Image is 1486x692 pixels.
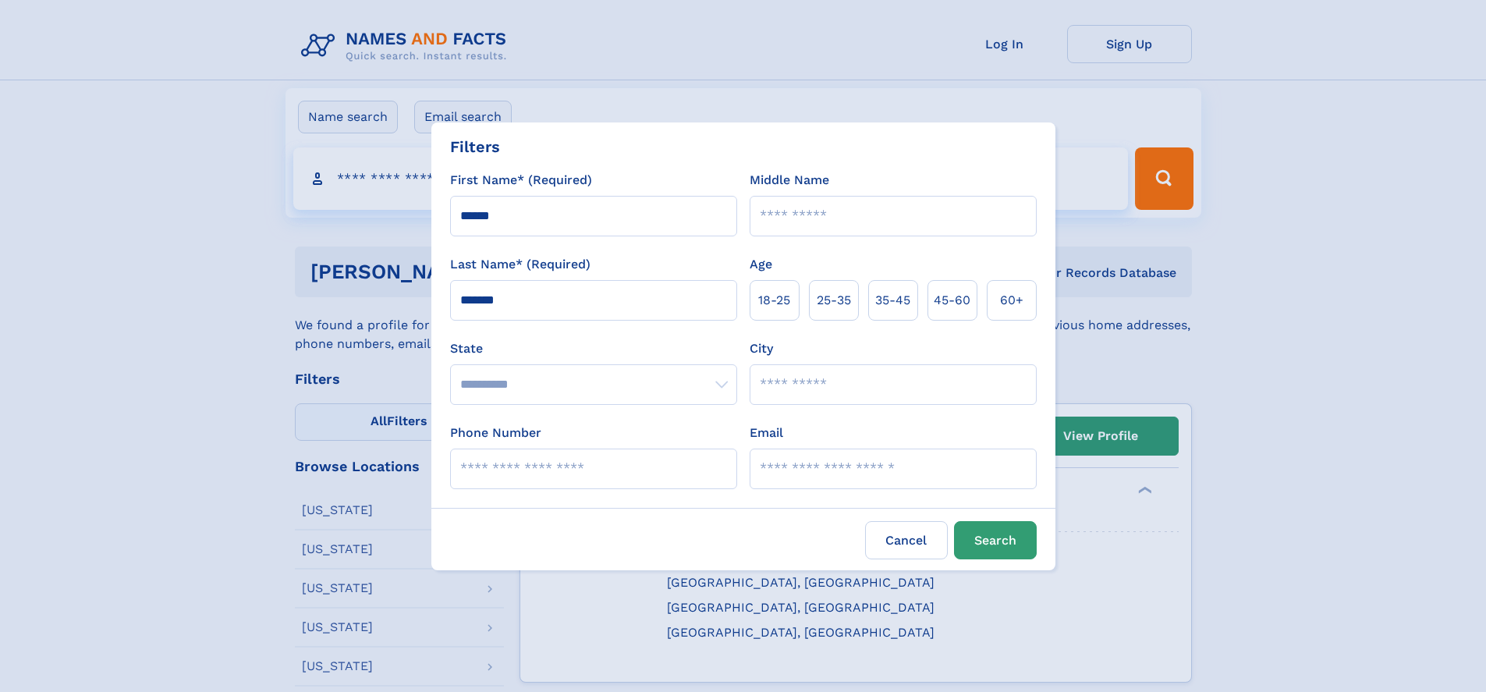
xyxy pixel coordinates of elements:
[817,291,851,310] span: 25‑35
[450,339,737,358] label: State
[750,171,829,190] label: Middle Name
[954,521,1037,559] button: Search
[450,255,590,274] label: Last Name* (Required)
[450,424,541,442] label: Phone Number
[875,291,910,310] span: 35‑45
[934,291,970,310] span: 45‑60
[758,291,790,310] span: 18‑25
[450,135,500,158] div: Filters
[1000,291,1023,310] span: 60+
[450,171,592,190] label: First Name* (Required)
[750,424,783,442] label: Email
[750,339,773,358] label: City
[750,255,772,274] label: Age
[865,521,948,559] label: Cancel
